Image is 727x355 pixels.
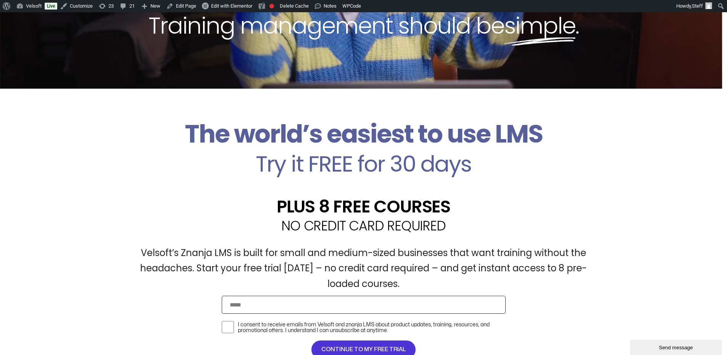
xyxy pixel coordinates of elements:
[269,4,274,8] div: Focus keyphrase not set
[45,3,57,10] a: Live
[127,245,600,292] p: Velsoft’s Znanja LMS is built for small and medium-sized businesses that want training without th...
[127,198,600,215] h2: PLUS 8 FREE COURSES
[630,338,723,355] iframe: chat widget
[211,3,252,9] span: Edit with Elementor
[14,11,713,41] h2: Training management should be .
[127,119,600,149] h2: The world’s easiest to use LMS
[127,219,600,232] h2: NO CREDIT CARD REQUIRED
[127,153,600,175] h2: Try it FREE for 30 days
[321,345,406,354] span: CONTINUE TO MY FREE TRIAL
[692,3,703,9] span: Steff
[504,10,575,42] span: simple
[238,322,506,334] label: I consent to receive emails from Velsoft and znanja LMS about product updates, training, resource...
